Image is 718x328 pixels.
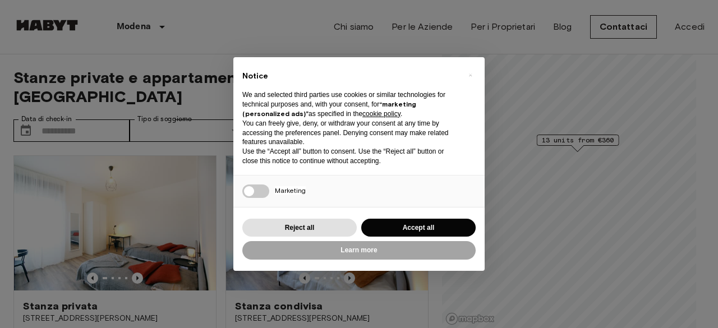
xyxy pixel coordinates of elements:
[242,219,357,237] button: Reject all
[242,90,458,118] p: We and selected third parties use cookies or similar technologies for technical purposes and, wit...
[242,71,458,82] h2: Notice
[468,68,472,82] span: ×
[361,219,476,237] button: Accept all
[275,186,306,195] span: Marketing
[362,110,401,118] a: cookie policy
[461,66,479,84] button: Close this notice
[242,147,458,166] p: Use the “Accept all” button to consent. Use the “Reject all” button or close this notice to conti...
[242,119,458,147] p: You can freely give, deny, or withdraw your consent at any time by accessing the preferences pane...
[242,241,476,260] button: Learn more
[242,100,416,118] strong: “marketing (personalized ads)”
